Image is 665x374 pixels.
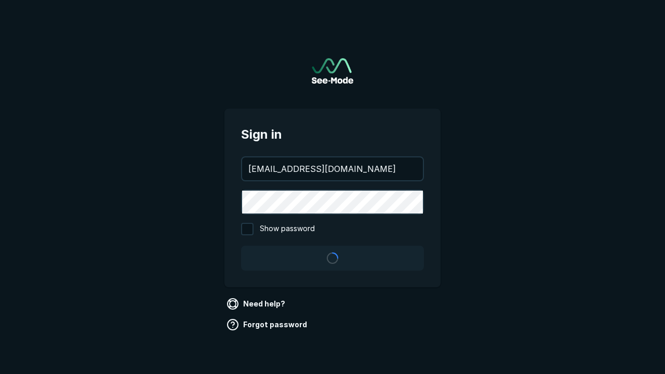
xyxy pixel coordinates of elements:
a: Need help? [224,296,289,312]
span: Sign in [241,125,424,144]
span: Show password [260,223,315,235]
a: Forgot password [224,316,311,333]
input: your@email.com [242,157,423,180]
a: Go to sign in [312,58,353,84]
img: See-Mode Logo [312,58,353,84]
